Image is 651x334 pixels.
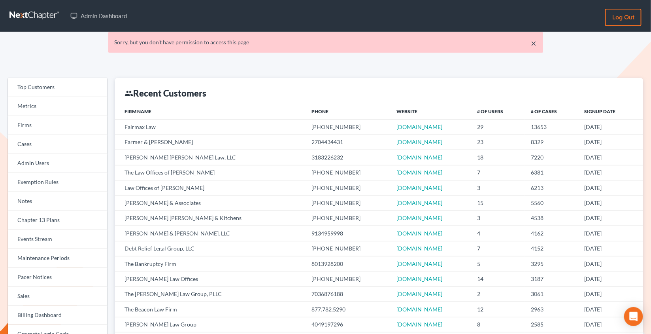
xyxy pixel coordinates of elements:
[8,173,107,192] a: Exemption Rules
[396,154,442,161] a: [DOMAIN_NAME]
[396,169,442,176] a: [DOMAIN_NAME]
[471,256,525,271] td: 5
[115,317,305,332] td: [PERSON_NAME] Law Group
[8,249,107,268] a: Maintenance Periods
[390,103,471,119] th: Website
[8,192,107,211] a: Notes
[471,241,525,256] td: 7
[471,165,525,180] td: 7
[525,195,578,211] td: 5560
[525,103,578,119] th: # of Cases
[396,230,442,237] a: [DOMAIN_NAME]
[305,256,391,271] td: 8013928200
[305,271,391,287] td: [PHONE_NUMBER]
[8,78,107,97] a: Top Customers
[396,321,442,328] a: [DOMAIN_NAME]
[8,97,107,116] a: Metrics
[525,256,578,271] td: 3295
[305,287,391,302] td: 7036876188
[305,180,391,195] td: [PHONE_NUMBER]
[578,195,643,211] td: [DATE]
[115,287,305,302] td: The [PERSON_NAME] Law Group, PLLC
[578,211,643,226] td: [DATE]
[578,120,643,135] td: [DATE]
[471,103,525,119] th: # of Users
[578,180,643,195] td: [DATE]
[8,211,107,230] a: Chapter 13 Plans
[605,9,642,26] a: Log out
[525,241,578,256] td: 4152
[115,103,305,119] th: Firm Name
[471,150,525,165] td: 18
[115,271,305,287] td: [PERSON_NAME] Law Offices
[525,150,578,165] td: 7220
[115,241,305,256] td: Debt Relief Legal Group, LLC
[125,87,206,99] div: Recent Customers
[305,241,391,256] td: [PHONE_NUMBER]
[471,226,525,241] td: 4
[396,275,442,282] a: [DOMAIN_NAME]
[525,211,578,226] td: 4538
[8,154,107,173] a: Admin Users
[471,180,525,195] td: 3
[525,317,578,332] td: 2585
[471,287,525,302] td: 2
[578,150,643,165] td: [DATE]
[115,211,305,226] td: [PERSON_NAME] [PERSON_NAME] & Kitchens
[578,317,643,332] td: [DATE]
[115,180,305,195] td: Law Offices of [PERSON_NAME]
[578,165,643,180] td: [DATE]
[8,116,107,135] a: Firms
[578,302,643,317] td: [DATE]
[471,135,525,150] td: 23
[396,199,442,206] a: [DOMAIN_NAME]
[115,120,305,135] td: Fairmax Law
[115,226,305,241] td: [PERSON_NAME] & [PERSON_NAME], LLC
[8,230,107,249] a: Events Stream
[578,287,643,302] td: [DATE]
[305,226,391,241] td: 9134959998
[471,317,525,332] td: 8
[525,287,578,302] td: 3061
[471,211,525,226] td: 3
[525,120,578,135] td: 13653
[115,256,305,271] td: The Bankruptcy Firm
[305,195,391,211] td: [PHONE_NUMBER]
[525,180,578,195] td: 6213
[471,120,525,135] td: 29
[396,123,442,130] a: [DOMAIN_NAME]
[578,256,643,271] td: [DATE]
[66,9,131,23] a: Admin Dashboard
[115,150,305,165] td: [PERSON_NAME] [PERSON_NAME] Law, LLC
[525,165,578,180] td: 6381
[305,135,391,150] td: 2704434431
[578,241,643,256] td: [DATE]
[8,287,107,306] a: Sales
[396,245,442,252] a: [DOMAIN_NAME]
[396,290,442,297] a: [DOMAIN_NAME]
[396,214,442,221] a: [DOMAIN_NAME]
[396,260,442,267] a: [DOMAIN_NAME]
[8,306,107,325] a: Billing Dashboard
[578,135,643,150] td: [DATE]
[305,302,391,317] td: 877.782.5290
[471,302,525,317] td: 12
[531,38,537,48] a: ×
[624,307,643,326] div: Open Intercom Messenger
[578,271,643,287] td: [DATE]
[471,195,525,211] td: 15
[115,195,305,211] td: [PERSON_NAME] & Associates
[8,135,107,154] a: Cases
[578,103,643,119] th: Signup Date
[305,317,391,332] td: 4049197296
[305,165,391,180] td: [PHONE_NUMBER]
[305,150,391,165] td: 3183226232
[305,211,391,226] td: [PHONE_NUMBER]
[525,302,578,317] td: 2963
[525,271,578,287] td: 3187
[471,271,525,287] td: 14
[8,268,107,287] a: Pacer Notices
[525,135,578,150] td: 8329
[115,38,537,46] div: Sorry, but you don't have permission to access this page
[305,103,391,119] th: Phone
